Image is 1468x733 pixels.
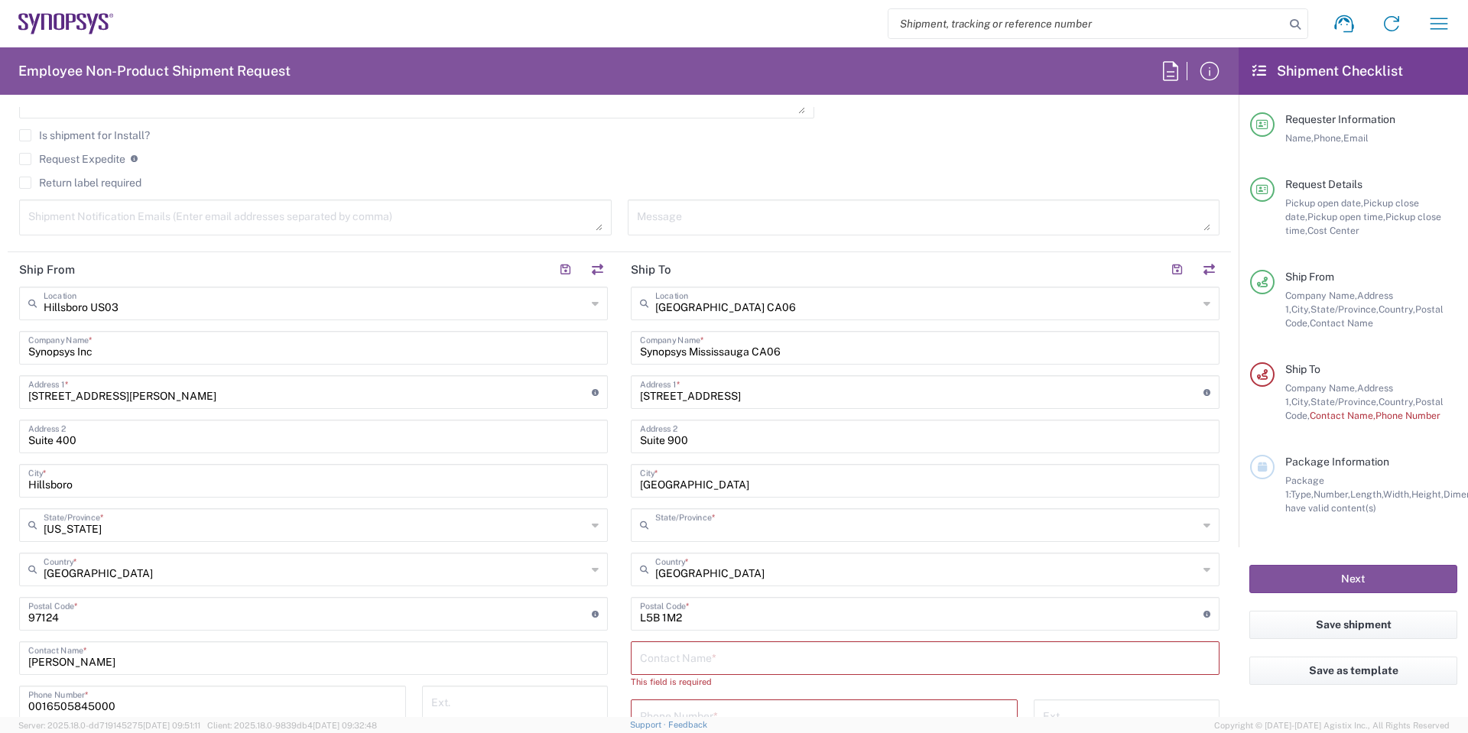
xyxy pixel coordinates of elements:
[19,153,125,165] label: Request Expedite
[1375,410,1440,421] span: Phone Number
[19,129,150,141] label: Is shipment for Install?
[1285,475,1324,500] span: Package 1:
[1285,197,1363,209] span: Pickup open date,
[888,9,1284,38] input: Shipment, tracking or reference number
[1291,303,1310,315] span: City,
[1285,113,1395,125] span: Requester Information
[1249,611,1457,639] button: Save shipment
[630,720,668,729] a: Support
[1343,132,1369,144] span: Email
[1314,132,1343,144] span: Phone,
[313,721,377,730] span: [DATE] 09:32:48
[631,262,671,277] h2: Ship To
[1285,178,1362,190] span: Request Details
[143,721,200,730] span: [DATE] 09:51:11
[207,721,377,730] span: Client: 2025.18.0-9839db4
[1310,396,1379,407] span: State/Province,
[1383,488,1411,500] span: Width,
[19,262,75,277] h2: Ship From
[1310,303,1379,315] span: State/Province,
[19,177,141,189] label: Return label required
[1307,211,1385,222] span: Pickup open time,
[1249,657,1457,685] button: Save as template
[1291,396,1310,407] span: City,
[1291,488,1314,500] span: Type,
[1379,303,1415,315] span: Country,
[1411,488,1444,500] span: Height,
[1285,290,1357,301] span: Company Name,
[668,720,707,729] a: Feedback
[1379,396,1415,407] span: Country,
[1310,317,1373,329] span: Contact Name
[1285,132,1314,144] span: Name,
[1249,565,1457,593] button: Next
[1310,410,1375,421] span: Contact Name,
[1285,271,1334,283] span: Ship From
[1307,225,1359,236] span: Cost Center
[18,62,291,80] h2: Employee Non-Product Shipment Request
[1285,382,1357,394] span: Company Name,
[1314,488,1350,500] span: Number,
[18,721,200,730] span: Server: 2025.18.0-dd719145275
[1252,62,1403,80] h2: Shipment Checklist
[1350,488,1383,500] span: Length,
[1285,363,1320,375] span: Ship To
[1214,718,1450,732] span: Copyright © [DATE]-[DATE] Agistix Inc., All Rights Reserved
[1285,456,1389,468] span: Package Information
[631,675,1220,689] div: This field is required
